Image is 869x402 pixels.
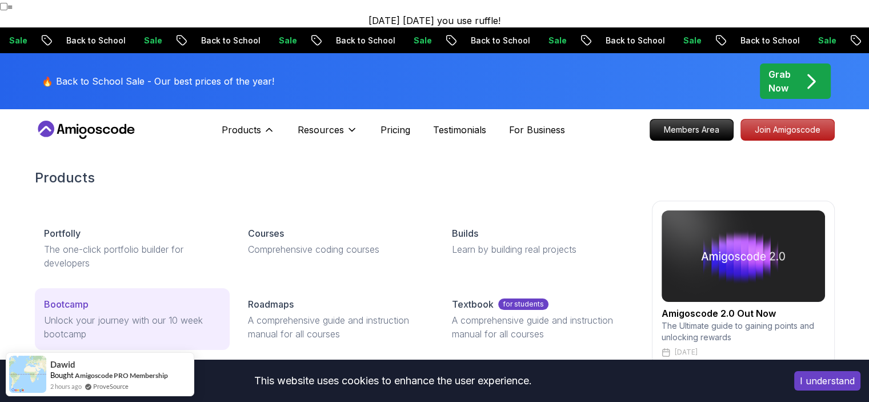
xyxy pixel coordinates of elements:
button: Accept cookies [794,371,860,391]
p: Comprehensive coding courses [248,242,425,256]
p: Portfolly [44,226,81,240]
span: Dawid [50,360,75,369]
h2: Amigoscode 2.0 Out Now [662,307,825,320]
a: Pricing [381,123,410,137]
p: Sale [663,35,699,46]
p: Back to School [720,35,798,46]
p: Back to School [46,35,123,46]
span: ≡ [7,1,13,13]
img: provesource social proof notification image [9,356,46,393]
p: A comprehensive guide and instruction manual for all courses [452,313,628,341]
a: Join Amigoscode [740,119,835,141]
h2: Products [35,169,835,187]
p: Sale [393,35,430,46]
p: Textbook [452,297,494,311]
p: Sale [528,35,564,46]
p: Members Area [650,120,733,140]
p: Resources [298,123,344,137]
div: This website uses cookies to enhance the user experience. [9,368,777,393]
p: Products [222,123,261,137]
a: BootcampUnlock your journey with our 10 week bootcamp [35,288,230,350]
p: Bootcamp [44,297,89,311]
span: Bought [50,371,74,380]
p: [DATE] [675,348,698,357]
p: Grab Now [768,67,791,95]
p: Back to School [181,35,258,46]
a: Members Area [650,119,734,141]
a: BuildsLearn by building real projects [443,217,638,265]
img: amigoscode 2.0 [662,210,825,302]
a: For Business [509,123,565,137]
p: Join Amigoscode [741,120,834,140]
p: Sale [123,35,160,46]
p: Back to School [585,35,663,46]
p: Sale [258,35,295,46]
span: 2 hours ago [50,381,82,391]
p: for students [498,298,548,310]
a: RoadmapsA comprehensive guide and instruction manual for all courses [239,288,434,350]
p: Builds [452,226,478,240]
p: A comprehensive guide and instruction manual for all courses [248,313,425,341]
p: The Ultimate guide to gaining points and unlocking rewards [662,320,825,343]
p: Learn by building real projects [452,242,628,256]
p: Sale [798,35,834,46]
p: Back to School [315,35,393,46]
p: Unlock your journey with our 10 week bootcamp [44,313,221,341]
p: Roadmaps [248,297,294,311]
a: amigoscode 2.0Amigoscode 2.0 Out NowThe Ultimate guide to gaining points and unlocking rewards[DATE] [652,201,835,367]
p: Courses [248,226,284,240]
a: ProveSource [93,381,129,391]
p: 🔥 Back to School Sale - Our best prices of the year! [42,74,274,88]
a: PortfollyThe one-click portfolio builder for developers [35,217,230,279]
a: Amigoscode PRO Membership [75,371,168,380]
button: Resources [298,123,358,146]
button: Products [222,123,275,146]
p: Back to School [450,35,528,46]
p: The one-click portfolio builder for developers [44,242,221,270]
a: Textbookfor studentsA comprehensive guide and instruction manual for all courses [443,288,638,350]
a: CoursesComprehensive coding courses [239,217,434,265]
a: Testimonials [433,123,486,137]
